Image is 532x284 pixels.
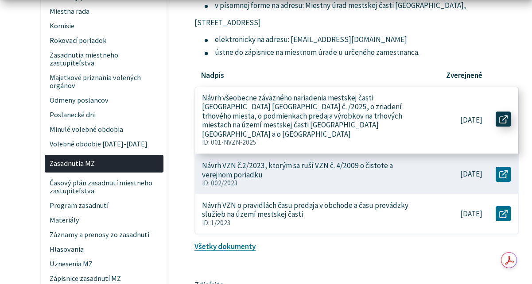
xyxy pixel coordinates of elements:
a: Všetky dokumenty [194,242,256,251]
span: Materiály [50,213,158,227]
p: [DATE] [460,169,482,179]
a: Záznamy a prenosy zo zasadnutí [45,227,163,242]
a: Rokovací poriadok [45,34,163,48]
p: Zverejnené [446,71,482,80]
p: [STREET_ADDRESS] [194,17,493,29]
span: Volebné obdobie [DATE]-[DATE] [50,137,158,151]
span: Zasadnutia MZ [50,156,158,171]
a: Volebné obdobie [DATE]-[DATE] [45,137,163,151]
li: ústne do zápisnice na miestnom úrade u určeného zamestnanca. [205,47,493,58]
p: Návrh VZN o pravidlách času predaja v obchode a času prevádzky služieb na území mestskej časti [202,201,419,219]
a: Miestna rada [45,4,163,19]
span: Miestna rada [50,4,158,19]
p: ID: 001-NVZN-2025 [202,139,419,147]
span: Hlasovania [50,242,158,257]
a: Program zasadnutí [45,198,163,213]
a: Komisie [45,19,163,34]
a: Hlasovania [45,242,163,257]
span: Program zasadnutí [50,198,158,213]
a: Časový plán zasadnutí miestneho zastupiteľstva [45,176,163,199]
span: Minulé volebné obdobia [50,122,158,137]
span: Odmeny poslancov [50,93,158,107]
span: Záznamy a prenosy zo zasadnutí [50,227,158,242]
a: Majetkové priznania volených orgánov [45,70,163,93]
p: Návrh VZN č.2/2023, ktorým sa ruší VZN č. 4/2009 o čistote a verejnom poriadku [202,161,419,179]
a: Odmeny poslancov [45,93,163,107]
p: [DATE] [460,209,482,219]
span: Poslanecké dni [50,107,158,122]
span: Časový plán zasadnutí miestneho zastupiteľstva [50,176,158,199]
a: Zasadnutia miestneho zastupiteľstva [45,48,163,71]
p: ID: 1/2023 [202,219,419,227]
a: Uznesenia MZ [45,257,163,271]
p: Nadpis [201,71,224,80]
a: Minulé volebné obdobia [45,122,163,137]
span: Uznesenia MZ [50,257,158,271]
span: Zasadnutia miestneho zastupiteľstva [50,48,158,71]
span: Rokovací poriadok [50,34,158,48]
a: Zasadnutia MZ [45,155,163,173]
span: Komisie [50,19,158,34]
span: Majetkové priznania volených orgánov [50,70,158,93]
li: elektronicky na adresu: [EMAIL_ADDRESS][DOMAIN_NAME] [205,34,493,46]
p: ID: 002/2023 [202,179,419,187]
p: Návrh všeobecne záväzného nariadenia mestskej časti [GEOGRAPHIC_DATA] [GEOGRAPHIC_DATA] č. /2025,... [202,93,419,139]
p: [DATE] [460,115,482,125]
a: Materiály [45,213,163,227]
a: Poslanecké dni [45,107,163,122]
